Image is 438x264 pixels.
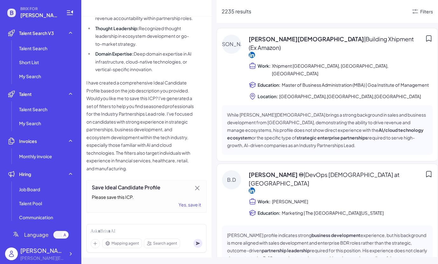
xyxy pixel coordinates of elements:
[19,214,53,220] span: Communication
[272,198,309,205] span: [PERSON_NAME]
[297,135,367,140] strong: strategic enterprise partnerships
[94,24,194,48] li: Recognized thought leadership in ecosystem development or go-to-market strategy.
[19,153,52,159] span: Monthly invoice
[222,170,241,189] div: B.D
[282,209,384,217] span: Marketing | The [GEOGRAPHIC_DATA][US_STATE]
[20,6,58,11] span: BRIX FOR
[262,247,310,253] strong: partnership leadership
[19,73,41,79] span: My Search
[19,120,41,126] span: My Search
[95,25,139,31] strong: Thought Leadership:
[222,35,241,54] div: [PERSON_NAME]
[282,81,429,89] span: Master of Business Administration (MBA) | Goa Institute of Management
[222,8,251,15] span: 2235 results
[19,171,31,177] span: Hiring
[20,255,65,261] div: fiona.jjsun@gmail.com
[86,79,194,172] p: I have created a comprehensive Ideal Candidate Profile based on the job description you provided....
[258,210,280,216] span: Education:
[19,138,37,144] span: Invoices
[20,246,65,255] div: Fiona Sun
[92,193,201,201] div: Please save this ICP.
[95,51,134,57] strong: Domain Expertise:
[258,93,278,99] span: Location:
[111,240,139,246] span: Mapping agent
[258,82,280,88] span: Education:
[19,91,32,97] span: Talent
[420,8,433,15] div: Filters
[258,198,271,205] span: Work:
[24,231,49,239] span: Language
[92,184,201,191] div: Save Ideal Candidate Profile
[249,171,400,187] span: | DevOps [DEMOGRAPHIC_DATA] at [GEOGRAPHIC_DATA]
[94,50,194,73] li: Deep domain expertise in AI infrastructure, cloud-native technologies, or vertical-specific innov...
[153,240,177,246] span: Search agent
[19,59,39,65] span: Short List
[258,63,271,69] span: Work:
[279,92,421,100] span: [GEOGRAPHIC_DATA],[GEOGRAPHIC_DATA],[GEOGRAPHIC_DATA]
[19,200,42,206] span: Talent Pool
[19,45,47,51] span: Talent Search
[272,62,433,77] span: Xhipment [GEOGRAPHIC_DATA], [GEOGRAPHIC_DATA], [GEOGRAPHIC_DATA]
[249,170,422,187] span: [PERSON_NAME] ♾
[19,106,47,112] span: Talent Search
[5,247,18,260] img: user_logo.png
[249,35,422,52] span: [PERSON_NAME][DEMOGRAPHIC_DATA]
[19,30,54,36] span: Talent Search V3
[227,111,428,149] p: While [PERSON_NAME][DEMOGRAPHIC_DATA] brings a strong background in sales and business developmen...
[312,232,361,238] strong: business development
[20,11,58,19] span: fiona.jjsun@gmail.com
[19,186,40,193] span: Job Board
[92,201,201,208] div: Yes, save it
